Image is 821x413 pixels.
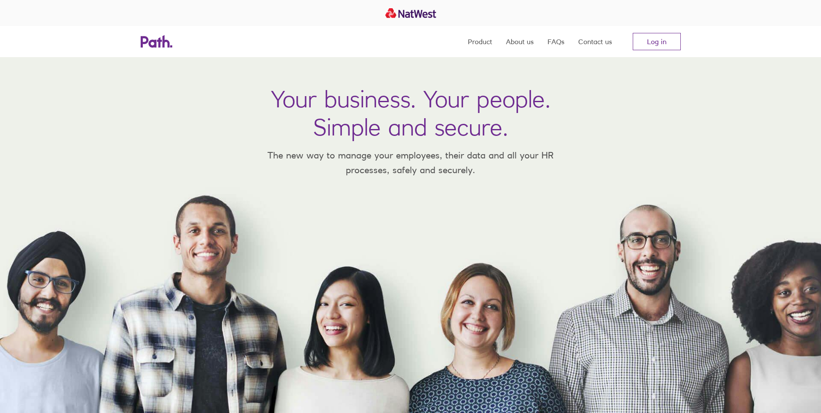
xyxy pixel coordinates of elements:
a: Contact us [578,26,612,57]
a: FAQs [547,26,564,57]
h1: Your business. Your people. Simple and secure. [271,85,551,141]
p: The new way to manage your employees, their data and all your HR processes, safely and securely. [255,148,567,177]
a: About us [506,26,534,57]
a: Log in [633,33,681,50]
a: Product [468,26,492,57]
